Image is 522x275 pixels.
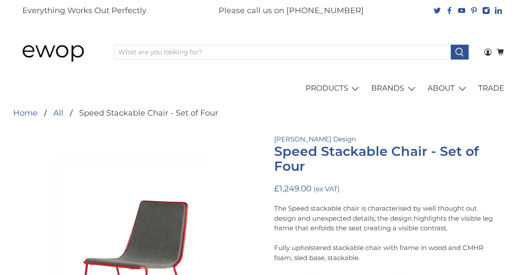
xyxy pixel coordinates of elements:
[274,183,311,194] span: £1,249.00
[473,76,509,101] a: TRADE
[63,109,218,117] li: Speed Stackable Chair - Set of Four
[22,5,146,17] p: Everything Works Out Perfectly
[366,76,423,101] a: BRANDS
[274,144,496,174] h1: Speed Stackable Chair - Set of Four
[53,109,63,117] a: All
[300,76,366,101] a: PRODUCTS
[114,45,451,60] input: What are you looking for?
[219,5,364,17] p: Please call us on [PHONE_NUMBER]
[423,76,473,101] a: ABOUT
[313,185,340,193] small: (ex VAT)
[13,109,218,117] nav: breadcrumbs
[274,135,356,143] a: [PERSON_NAME] Design
[13,109,38,117] a: Home
[13,76,509,101] nav: main navigation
